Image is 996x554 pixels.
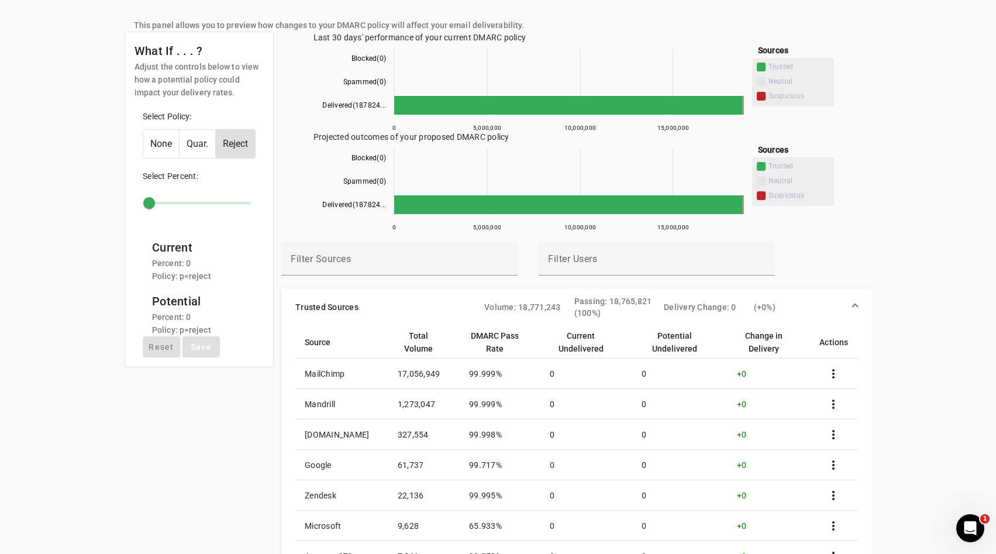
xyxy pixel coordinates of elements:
td: 0 [632,389,728,419]
td: Microsoft [295,511,388,541]
td: 99.998% [460,419,540,450]
text: Blocked(0) [351,154,386,162]
td: 0 [632,450,728,480]
div: Change in Delivery [737,329,801,355]
td: 327,554 [388,419,460,450]
div: Projected outcomes of your proposed DMARC policy [313,131,840,230]
button: Quar. [180,130,215,158]
text: Spammed(0) [343,177,386,185]
span: Trusted [768,162,829,171]
div: Passing: 18,765,821 (100%) [574,295,664,319]
path: Delivered(18782404) Suspicious 11,161 [743,195,743,214]
span: Sources [758,145,789,154]
text: 5,000,000 [473,224,501,230]
div: Total Volume [398,329,450,355]
text: 10,000,000 [564,224,596,230]
span: Neutral [768,177,829,185]
mat-card-subtitle: Adjust the controls below to view how a potential policy could impact your delivery rates. [135,60,264,99]
span: +0 [737,369,747,378]
span: Suspicious [768,92,829,101]
text: 5,000,000 [473,125,501,131]
mat-label: Filter Sources [291,253,351,264]
button: Reject [216,130,255,158]
td: Zendesk [295,480,388,511]
span: Sources [758,46,789,55]
text: Spammed(0) [343,78,386,86]
td: 0 [540,419,632,450]
div: Potential Undelivered [642,329,708,355]
span: +0 [737,400,747,409]
div: Current Undelivered [550,329,623,355]
div: ( + 0%) [754,301,844,313]
td: 99.999% [460,359,540,389]
td: [DOMAIN_NAME] [295,419,388,450]
span: Trusted [757,64,829,73]
td: 0 [540,359,632,389]
td: 0 [632,419,728,450]
text: 15,000,000 [657,224,689,230]
th: Actions [810,326,857,359]
mat-card-title: Potential [152,292,211,311]
td: 61,737 [388,450,460,480]
mat-label: Filter Users [548,253,597,264]
span: 1 [980,514,990,524]
td: 0 [632,511,728,541]
span: Trusted [757,164,829,173]
span: +0 [737,491,747,500]
mat-card-subtitle: Percent: 0 Policy: p=reject [152,257,211,283]
span: Neutral [757,178,829,187]
td: 99.995% [460,480,540,511]
span: Neutral [768,77,829,86]
path: Delivered(18782404) Trusted 18,771,243 [394,96,743,115]
div: Source [305,336,379,349]
text: 15,000,000 [657,125,689,131]
div: DMARC Pass Rate [469,329,530,355]
span: Suspicious [757,94,829,102]
button: None [143,130,179,158]
div: Delivery Change: 0 [664,301,754,313]
div: Total Volume [398,329,440,355]
span: Trusted [768,63,829,71]
mat-card-title: Current [152,238,211,257]
td: 1,273,047 [388,389,460,419]
div: Source [305,336,330,349]
text: Blocked(0) [351,54,386,63]
div: Change in Delivery [737,329,790,355]
span: Suspicious [768,191,829,200]
mat-card-subtitle: This panel allows you to preview how changes to your DMARC policy will affect your email delivera... [134,19,524,32]
iframe: Intercom live chat [956,514,984,542]
div: Current Undelivered [550,329,612,355]
mat-panel-title: Trusted Sources [295,295,475,319]
span: +0 [737,460,747,470]
text: Delivered(187824... [322,101,386,109]
mat-card-title: What If . . . ? [135,42,264,60]
td: 0 [540,389,632,419]
path: Delivered(18782404) Suspicious 11,161 [743,96,743,115]
td: 0 [632,359,728,389]
text: 10,000,000 [564,125,596,131]
td: 22,136 [388,480,460,511]
span: Neutral [757,79,829,88]
p: Select Percent: [143,170,256,182]
td: Google [295,450,388,480]
td: 0 [540,450,632,480]
td: 0 [632,480,728,511]
td: 0 [540,511,632,541]
text: Delivered(187824... [322,201,386,209]
mat-card-subtitle: Percent: 0 Policy: p=reject [152,311,211,336]
td: 99.999% [460,389,540,419]
td: 9,628 [388,511,460,541]
td: Mandrill [295,389,388,419]
td: 99.717% [460,450,540,480]
td: 65.933% [460,511,540,541]
text: 0 [392,125,395,131]
span: +0 [737,430,747,439]
td: 0 [540,480,632,511]
td: 17,056,949 [388,359,460,389]
mat-expansion-panel-header: Trusted SourcesVolume: 18,771,243Passing: 18,765,821 (100%)Delivery Change: 0(+0%) [281,288,871,326]
path: Delivered(18782404) Trusted 18,771,243 [394,195,743,214]
text: 0 [392,224,395,230]
div: Last 30 days' performance of your current DMARC policy [313,32,840,131]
